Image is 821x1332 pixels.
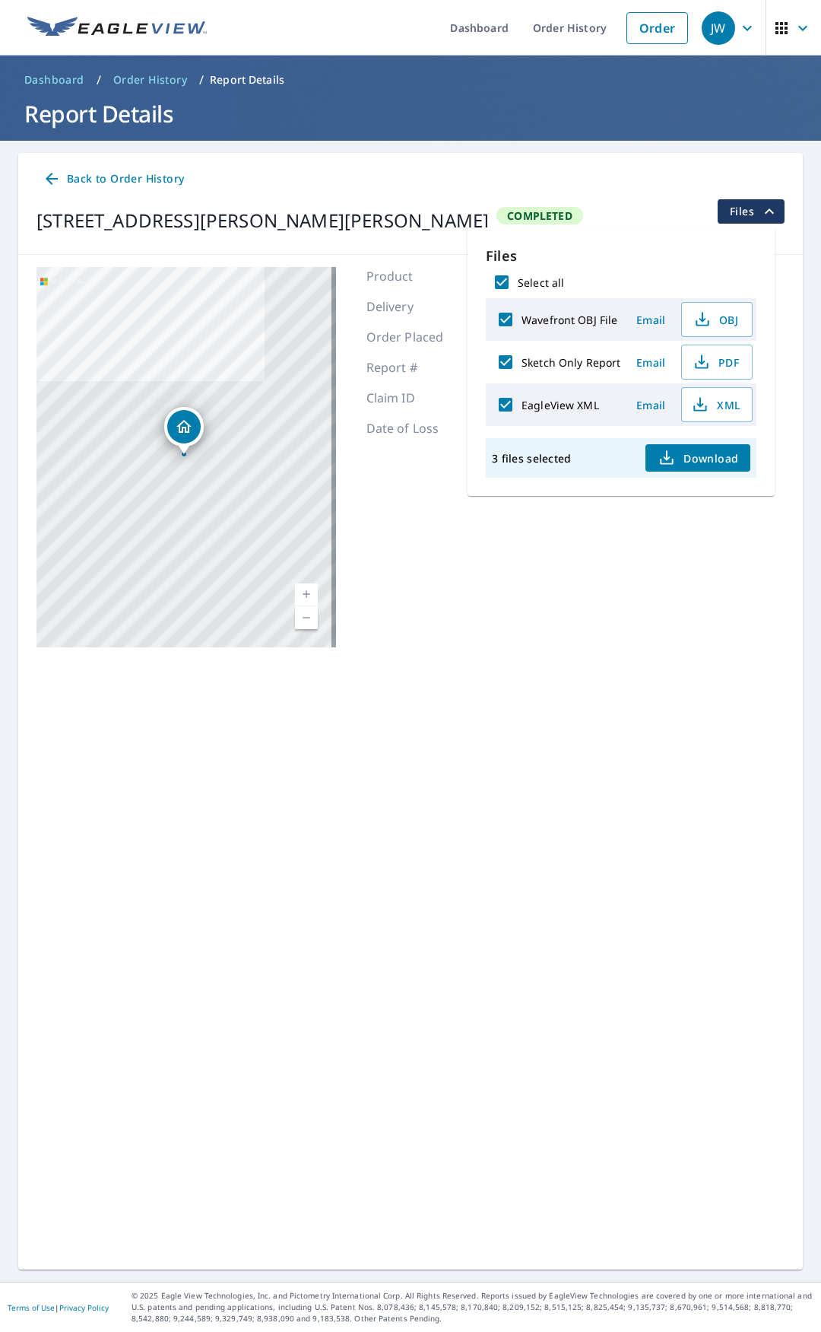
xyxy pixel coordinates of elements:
[366,297,458,316] p: Delivery
[36,207,489,234] div: [STREET_ADDRESS][PERSON_NAME][PERSON_NAME]
[366,389,458,407] p: Claim ID
[521,355,620,370] label: Sketch Only Report
[366,328,458,346] p: Order Placed
[27,17,207,40] img: EV Logo
[210,72,284,87] p: Report Details
[492,451,571,466] p: 3 files selected
[113,72,187,87] span: Order History
[8,1302,55,1313] a: Terms of Use
[18,98,803,129] h1: Report Details
[18,68,803,92] nav: breadcrumb
[626,308,675,332] button: Email
[521,398,599,412] label: EagleView XML
[645,444,750,472] button: Download
[366,267,458,285] p: Product
[43,170,184,189] span: Back to Order History
[691,310,740,329] span: OBJ
[691,353,740,371] span: PDF
[97,71,101,89] li: /
[691,396,740,414] span: XML
[658,449,738,467] span: Download
[717,199,785,224] button: filesDropdownBtn-65259321
[59,1302,109,1313] a: Privacy Policy
[295,606,318,629] a: Current Level 17, Zoom Out
[626,351,675,374] button: Email
[681,302,753,337] button: OBJ
[8,1303,109,1312] p: |
[24,72,84,87] span: Dashboard
[632,313,669,327] span: Email
[36,165,190,193] a: Back to Order History
[626,393,675,417] button: Email
[486,246,756,266] p: Files
[632,355,669,370] span: Email
[18,68,90,92] a: Dashboard
[199,71,204,89] li: /
[702,11,735,45] div: JW
[626,12,688,44] a: Order
[132,1290,813,1324] p: © 2025 Eagle View Technologies, Inc. and Pictometry International Corp. All Rights Reserved. Repo...
[107,68,193,92] a: Order History
[681,387,753,422] button: XML
[366,358,458,377] p: Report #
[730,202,778,221] span: Files
[632,398,669,412] span: Email
[518,275,564,290] label: Select all
[498,208,582,223] span: Completed
[295,583,318,606] a: Current Level 17, Zoom In
[164,407,204,454] div: Dropped pin, building 1, Residential property, 174 MONSON TURNPIKE RD WARE, MA 01082
[521,313,617,327] label: Wavefront OBJ File
[366,419,458,437] p: Date of Loss
[681,345,753,380] button: PDF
